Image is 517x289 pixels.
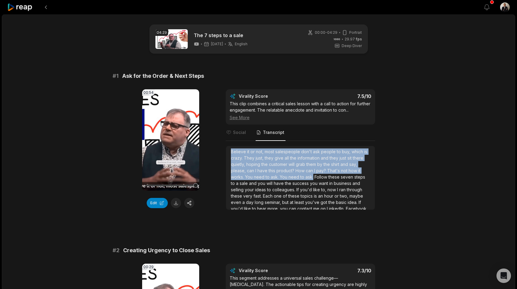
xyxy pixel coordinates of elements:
span: which [352,149,364,154]
span: That's [327,168,341,173]
span: crazy. [231,155,244,160]
span: ask. [305,174,314,179]
span: of [283,193,288,198]
span: Facebook, [346,206,368,211]
span: and [340,162,349,167]
span: give [275,155,285,160]
div: Virality Score [239,93,304,99]
span: They [244,155,256,160]
span: please, [231,168,247,173]
span: information [298,155,321,160]
span: me [313,206,321,211]
span: Portrait [349,30,362,35]
span: fps [356,37,362,41]
span: the [324,162,331,167]
span: buy, [342,149,352,154]
span: 00:00 - 04:29 [315,30,337,35]
span: or [251,149,256,154]
span: steps [354,174,365,179]
span: contact [297,206,313,211]
span: works. [231,174,245,179]
span: least [295,200,305,205]
span: don't [301,149,313,154]
span: how [349,168,358,173]
span: [DATE] [211,42,223,46]
span: will [289,162,296,167]
span: now [327,187,337,192]
span: just [340,155,347,160]
span: hear [257,206,267,211]
span: Transcript [263,129,284,135]
span: the [285,181,292,186]
span: 29.97 [345,37,362,42]
span: you've [305,200,321,205]
span: more, [267,206,280,211]
span: How [295,168,306,173]
span: got [321,200,328,205]
span: Believe [231,149,247,154]
span: topics [301,193,314,198]
span: in [329,181,334,186]
span: I [314,168,316,173]
span: salespeople [275,149,301,154]
span: English [235,42,247,46]
span: to [300,174,305,179]
span: very [243,193,254,198]
span: they [265,155,275,160]
div: See More [230,114,371,121]
span: You [280,174,289,179]
span: want [319,181,329,186]
span: the [261,162,269,167]
span: at [290,200,295,205]
span: business [334,181,353,186]
span: idea. [348,200,359,205]
span: like [313,187,321,192]
span: or [334,193,340,198]
span: people [321,149,337,154]
span: all [285,155,290,160]
span: them [306,162,317,167]
span: selling [231,187,245,192]
span: Creating Urgency to Close Sales [123,246,210,255]
span: to [267,187,272,192]
span: I [255,168,257,173]
div: 7.5 /10 [306,93,371,99]
span: a [242,200,246,205]
video: Your browser does not support mp4 format. [142,89,199,191]
span: I [337,187,339,192]
span: If [359,200,361,205]
span: you'd [231,206,244,211]
span: you [258,181,266,186]
span: these [328,174,341,179]
span: product? [276,168,295,173]
span: long [255,200,265,205]
span: most [265,149,275,154]
span: seven [341,174,354,179]
span: it [358,168,360,173]
span: not [341,168,349,173]
span: Follow [314,174,328,179]
div: Virality Score [239,268,304,274]
span: can [289,206,297,211]
span: and [321,155,330,160]
span: ask. [271,174,280,179]
span: will [266,181,274,186]
span: and [353,181,360,186]
span: by [317,162,324,167]
span: is [364,149,367,154]
span: to, [321,187,327,192]
span: and [249,181,258,186]
span: ideas [255,187,267,192]
span: ask [313,149,321,154]
span: basic [336,200,348,205]
span: customer [269,162,289,167]
span: need [289,174,300,179]
span: one [274,193,283,198]
span: sit [347,155,353,160]
a: The 7 steps to a sale [194,32,247,39]
span: you [280,206,289,211]
span: have [257,168,269,173]
span: day [246,200,255,205]
span: this [269,168,276,173]
span: through [347,187,362,192]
